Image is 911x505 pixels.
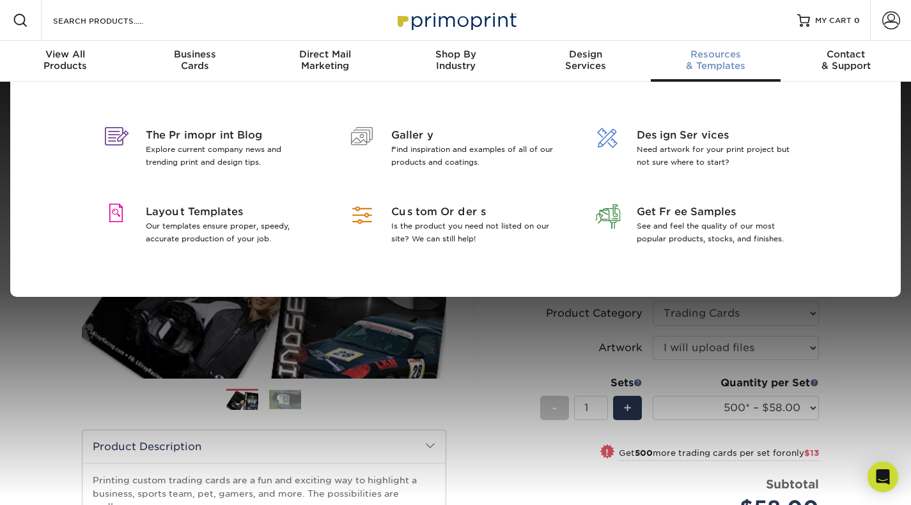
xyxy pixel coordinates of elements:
[391,49,521,60] span: Shop By
[260,41,391,82] a: Direct MailMarketing
[146,128,311,143] span: The Primoprint Blog
[520,49,651,72] div: Services
[520,49,651,60] span: Design
[260,49,391,60] span: Direct Mail
[637,143,802,169] p: Need artwork for your print project but not sure where to start?
[146,204,311,220] span: Layout Templates
[588,189,814,266] a: Get Free Samples See and feel the quality of our most popular products, stocks, and finishes.
[781,49,911,72] div: & Support
[392,6,520,34] img: Primoprint
[651,49,781,72] div: & Templates
[637,204,802,220] span: Get Free Samples
[146,220,311,245] p: Our templates ensure proper, speedy, accurate production of your job.
[97,189,323,266] a: Layout Templates Our templates ensure proper, speedy, accurate production of your job.
[391,204,557,220] span: Custom Orders
[391,143,557,169] p: Find inspiration and examples of all of our products and coatings.
[781,49,911,60] span: Contact
[391,128,557,143] span: Gallery
[854,16,860,25] span: 0
[637,128,802,143] span: Design Services
[391,49,521,72] div: Industry
[651,49,781,60] span: Resources
[815,15,852,26] span: MY CART
[868,462,898,492] div: Open Intercom Messenger
[130,49,261,72] div: Cards
[130,41,261,82] a: BusinessCards
[637,220,802,245] p: See and feel the quality of our most popular products, stocks, and finishes.
[781,41,911,82] a: Contact& Support
[391,220,557,245] p: Is the product you need not listed on our site? We can still help!
[260,49,391,72] div: Marketing
[651,41,781,82] a: Resources& Templates
[588,112,814,189] a: Design Services Need artwork for your print project but not sure where to start?
[343,189,569,266] a: Custom Orders Is the product you need not listed on our site? We can still help!
[146,143,311,169] p: Explore current company news and trending print and design tips.
[343,112,569,189] a: Gallery Find inspiration and examples of all of our products and coatings.
[520,41,651,82] a: DesignServices
[97,112,323,189] a: The Primoprint Blog Explore current company news and trending print and design tips.
[391,41,521,82] a: Shop ByIndustry
[130,49,261,60] span: Business
[52,13,176,28] input: SEARCH PRODUCTS.....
